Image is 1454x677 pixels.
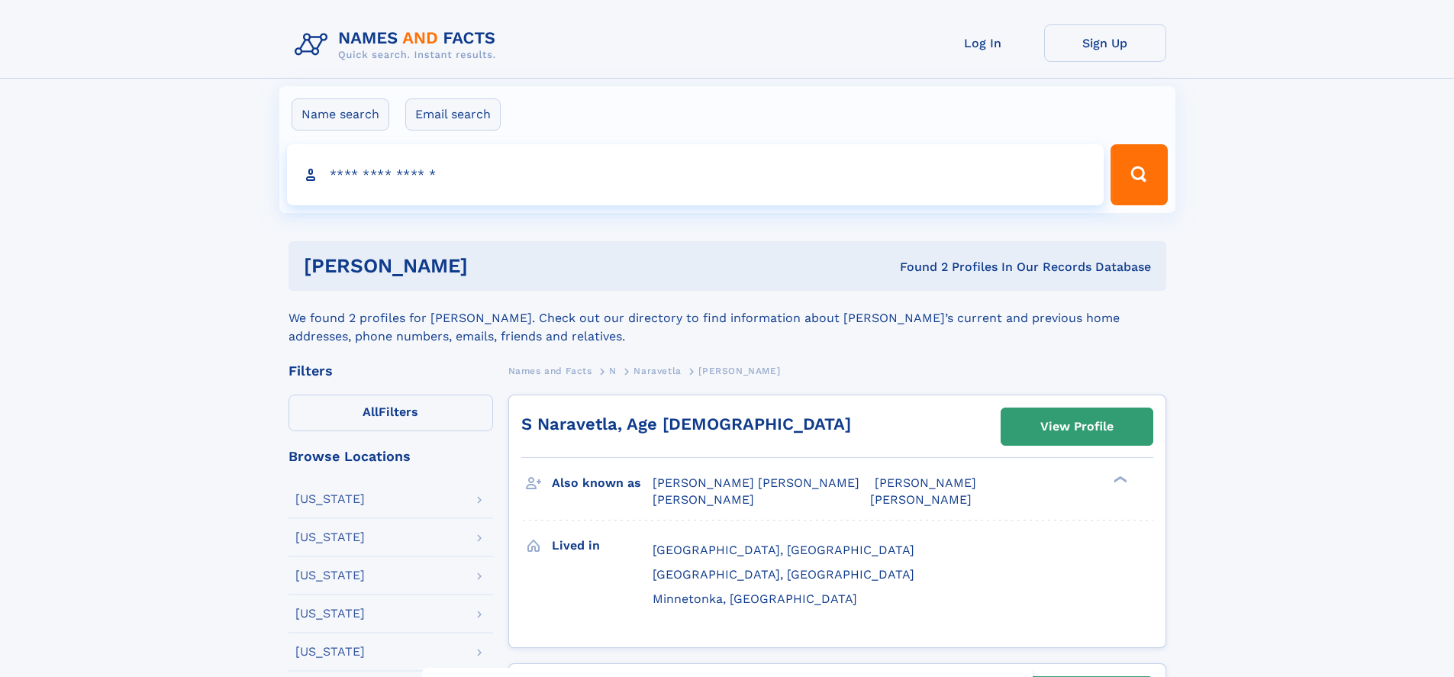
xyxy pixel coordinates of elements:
[363,405,379,419] span: All
[684,259,1151,276] div: Found 2 Profiles In Our Records Database
[295,569,365,582] div: [US_STATE]
[508,361,592,380] a: Names and Facts
[634,366,681,376] span: Naravetla
[295,493,365,505] div: [US_STATE]
[1040,409,1114,444] div: View Profile
[1001,408,1153,445] a: View Profile
[653,476,859,490] span: [PERSON_NAME] [PERSON_NAME]
[1111,144,1167,205] button: Search Button
[405,98,501,131] label: Email search
[653,567,914,582] span: [GEOGRAPHIC_DATA], [GEOGRAPHIC_DATA]
[295,608,365,620] div: [US_STATE]
[521,414,851,434] a: S Naravetla, Age [DEMOGRAPHIC_DATA]
[634,361,681,380] a: Naravetla
[289,450,493,463] div: Browse Locations
[552,470,653,496] h3: Also known as
[609,361,617,380] a: N
[922,24,1044,62] a: Log In
[653,543,914,557] span: [GEOGRAPHIC_DATA], [GEOGRAPHIC_DATA]
[653,592,857,606] span: Minnetonka, [GEOGRAPHIC_DATA]
[295,646,365,658] div: [US_STATE]
[698,366,780,376] span: [PERSON_NAME]
[289,395,493,431] label: Filters
[289,291,1166,346] div: We found 2 profiles for [PERSON_NAME]. Check out our directory to find information about [PERSON_...
[552,533,653,559] h3: Lived in
[653,492,754,507] span: [PERSON_NAME]
[289,364,493,378] div: Filters
[609,366,617,376] span: N
[1044,24,1166,62] a: Sign Up
[875,476,976,490] span: [PERSON_NAME]
[870,492,972,507] span: [PERSON_NAME]
[287,144,1104,205] input: search input
[304,256,684,276] h1: [PERSON_NAME]
[1110,475,1128,485] div: ❯
[292,98,389,131] label: Name search
[295,531,365,543] div: [US_STATE]
[289,24,508,66] img: Logo Names and Facts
